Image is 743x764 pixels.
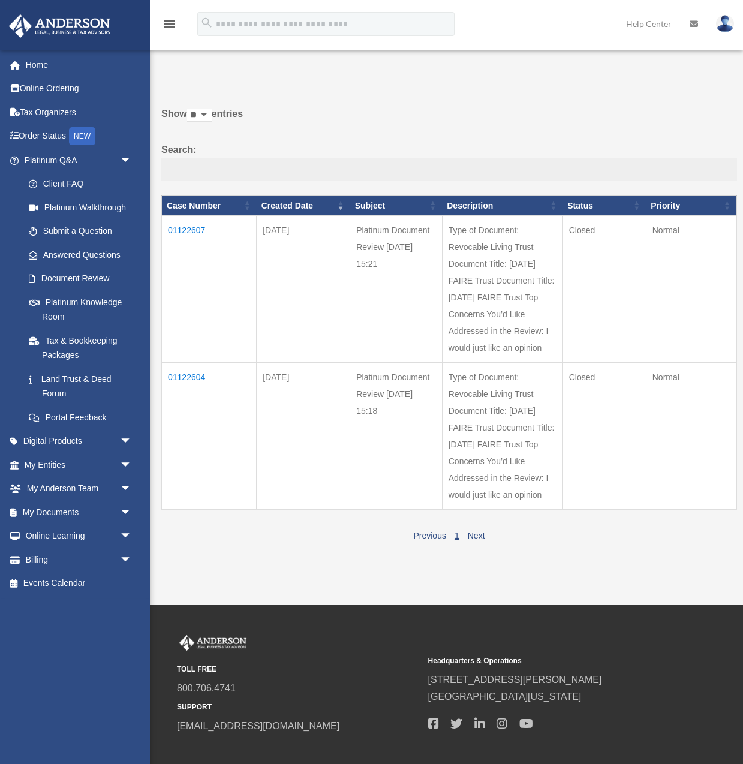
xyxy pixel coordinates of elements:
[8,100,150,124] a: Tax Organizers
[162,363,257,510] td: 01122604
[442,195,562,216] th: Description: activate to sort column ascending
[257,195,350,216] th: Created Date: activate to sort column ascending
[646,216,736,363] td: Normal
[69,127,95,145] div: NEW
[8,524,150,548] a: Online Learningarrow_drop_down
[8,548,150,572] a: Billingarrow_drop_down
[257,216,350,363] td: [DATE]
[120,477,144,501] span: arrow_drop_down
[468,531,485,540] a: Next
[8,53,150,77] a: Home
[562,363,646,510] td: Closed
[17,195,144,219] a: Platinum Walkthrough
[5,14,114,38] img: Anderson Advisors Platinum Portal
[8,429,150,453] a: Digital Productsarrow_drop_down
[257,363,350,510] td: [DATE]
[455,531,459,540] a: 1
[177,701,420,714] small: SUPPORT
[562,216,646,363] td: Closed
[8,77,150,101] a: Online Ordering
[350,195,443,216] th: Subject: activate to sort column ascending
[413,531,446,540] a: Previous
[161,142,737,181] label: Search:
[120,548,144,572] span: arrow_drop_down
[716,15,734,32] img: User Pic
[8,500,150,524] a: My Documentsarrow_drop_down
[8,477,150,501] a: My Anderson Teamarrow_drop_down
[562,195,646,216] th: Status: activate to sort column ascending
[442,216,562,363] td: Type of Document: Revocable Living Trust Document Title: [DATE] FAIRE Trust Document Title: [DATE...
[200,16,213,29] i: search
[120,453,144,477] span: arrow_drop_down
[120,500,144,525] span: arrow_drop_down
[17,405,144,429] a: Portal Feedback
[162,216,257,363] td: 01122607
[120,524,144,549] span: arrow_drop_down
[177,721,339,731] a: [EMAIL_ADDRESS][DOMAIN_NAME]
[646,363,736,510] td: Normal
[161,158,737,181] input: Search:
[17,290,144,329] a: Platinum Knowledge Room
[350,216,443,363] td: Platinum Document Review [DATE] 15:21
[162,195,257,216] th: Case Number: activate to sort column ascending
[177,663,420,676] small: TOLL FREE
[428,655,671,667] small: Headquarters & Operations
[161,106,737,134] label: Show entries
[350,363,443,510] td: Platinum Document Review [DATE] 15:18
[428,691,582,702] a: [GEOGRAPHIC_DATA][US_STATE]
[177,635,249,651] img: Anderson Advisors Platinum Portal
[428,675,602,685] a: [STREET_ADDRESS][PERSON_NAME]
[162,21,176,31] a: menu
[8,572,150,595] a: Events Calendar
[187,109,212,122] select: Showentries
[8,124,150,149] a: Order StatusNEW
[120,148,144,173] span: arrow_drop_down
[17,172,144,196] a: Client FAQ
[17,243,138,267] a: Answered Questions
[646,195,736,216] th: Priority: activate to sort column ascending
[17,267,144,291] a: Document Review
[8,148,144,172] a: Platinum Q&Aarrow_drop_down
[17,329,144,367] a: Tax & Bookkeeping Packages
[442,363,562,510] td: Type of Document: Revocable Living Trust Document Title: [DATE] FAIRE Trust Document Title: [DATE...
[120,429,144,454] span: arrow_drop_down
[17,219,144,243] a: Submit a Question
[8,453,150,477] a: My Entitiesarrow_drop_down
[17,367,144,405] a: Land Trust & Deed Forum
[177,683,236,693] a: 800.706.4741
[162,17,176,31] i: menu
